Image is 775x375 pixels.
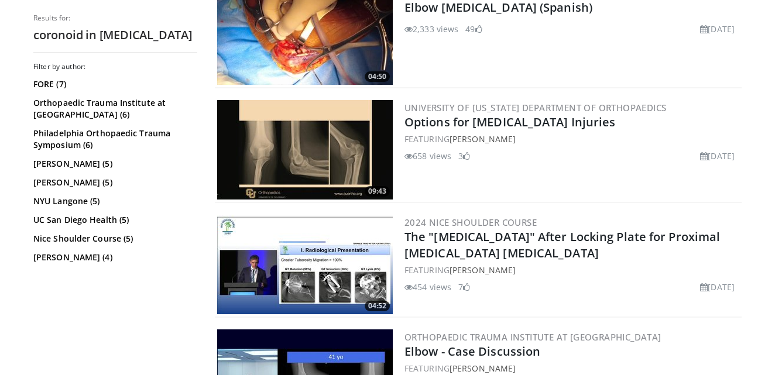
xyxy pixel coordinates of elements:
img: 04961c1c-8015-4044-bbbd-67b3d83bf5ef.300x170_q85_crop-smart_upscale.jpg [217,215,393,314]
a: [PERSON_NAME] [450,264,516,276]
li: 454 views [404,281,451,293]
a: Philadelphia Orthopaedic Trauma Symposium (6) [33,128,194,151]
div: FEATURING [404,133,739,145]
a: [PERSON_NAME] [450,363,516,374]
li: 658 views [404,150,451,162]
a: 2024 Nice Shoulder Course [404,216,537,228]
span: 04:52 [365,301,390,311]
span: 04:50 [365,71,390,82]
h3: Filter by author: [33,62,197,71]
div: FEATURING [404,264,739,276]
li: 49 [465,23,482,35]
a: Options for [MEDICAL_DATA] Injuries [404,114,616,130]
li: [DATE] [700,281,735,293]
h2: coronoid in [MEDICAL_DATA] [33,27,197,43]
p: Results for: [33,13,197,23]
a: [PERSON_NAME] (4) [33,252,194,263]
a: The "[MEDICAL_DATA]" After Locking Plate for Proximal [MEDICAL_DATA] [MEDICAL_DATA] [404,229,720,261]
li: [DATE] [700,150,735,162]
li: 7 [458,281,470,293]
a: [PERSON_NAME] (5) [33,177,194,188]
li: [DATE] [700,23,735,35]
a: Orthopaedic Trauma Institute at [GEOGRAPHIC_DATA] (6) [33,97,194,121]
a: [PERSON_NAME] (5) [33,158,194,170]
li: 2,333 views [404,23,458,35]
a: FORE (7) [33,78,194,90]
a: 09:43 [217,100,393,199]
a: 04:52 [217,215,393,314]
a: Orthopaedic Trauma Institute at [GEOGRAPHIC_DATA] [404,331,661,343]
a: NYU Langone (5) [33,195,194,207]
div: FEATURING [404,362,739,374]
a: UC San Diego Health (5) [33,214,194,226]
li: 3 [458,150,470,162]
span: 09:43 [365,186,390,197]
a: University of [US_STATE] Department of Orthopaedics [404,102,666,113]
a: Elbow - Case Discussion [404,343,540,359]
a: Nice Shoulder Course (5) [33,233,194,245]
a: [PERSON_NAME] [450,133,516,145]
img: 1c6f47fe-c37b-4745-8dbe-8fc5a6eeb8b0.300x170_q85_crop-smart_upscale.jpg [217,100,393,199]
